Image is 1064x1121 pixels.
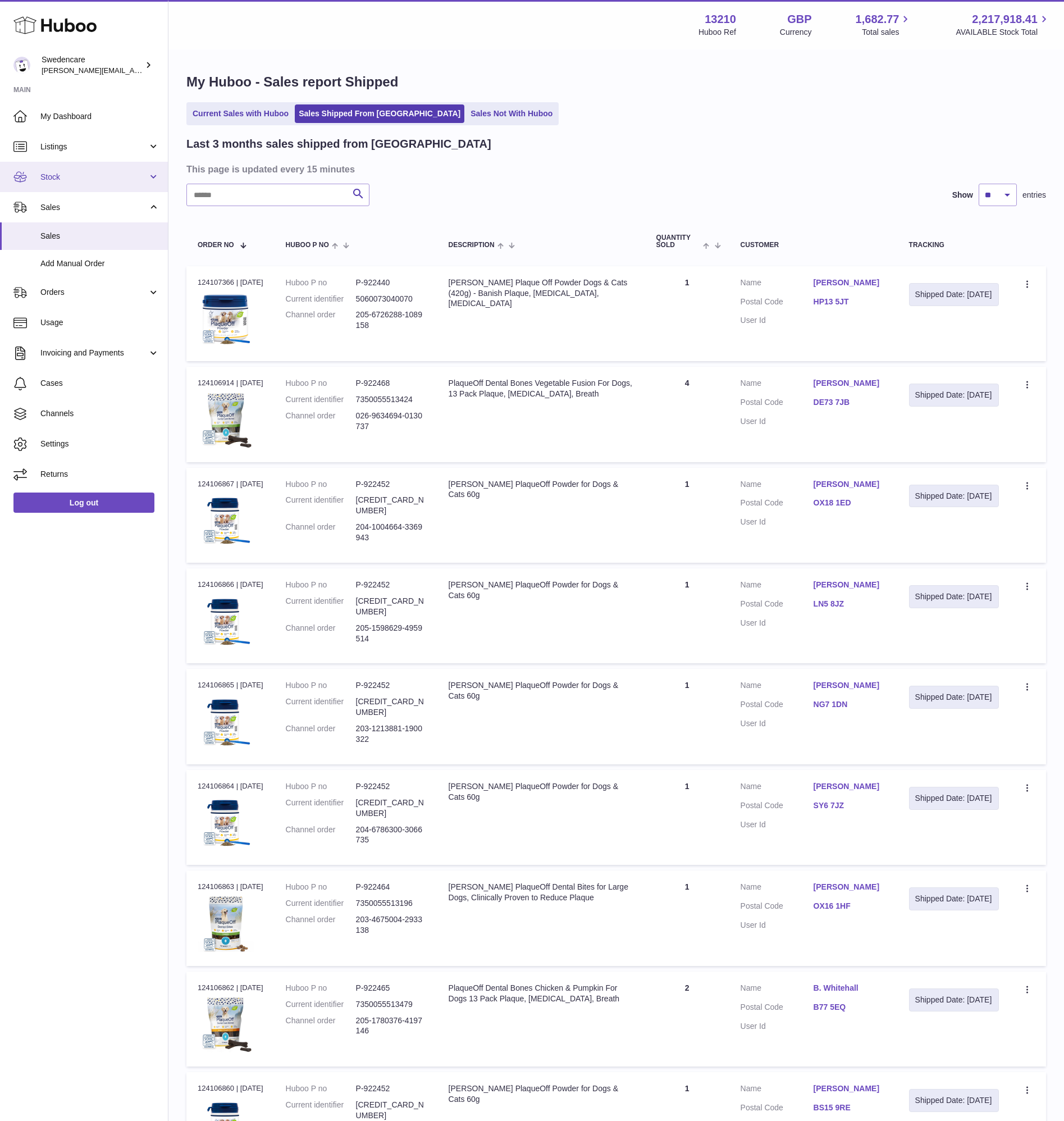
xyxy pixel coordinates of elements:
td: 4 [645,367,729,462]
dt: Channel order [286,309,356,331]
img: daniel.corbridge@swedencare.co.uk [13,57,30,74]
div: 124106914 | [DATE] [198,378,263,388]
div: 124106864 | [DATE] [198,781,263,791]
dd: P-922452 [356,479,426,490]
span: Sales [40,231,159,241]
dt: Huboo P no [286,882,356,892]
span: Huboo P no [286,241,329,249]
dt: Postal Code [741,297,814,310]
div: Shipped Date: [DATE] [915,491,993,502]
a: Sales Shipped From [GEOGRAPHIC_DATA] [295,104,464,123]
a: 1,682.77 Total sales [856,12,912,38]
dd: P-922452 [356,580,426,590]
dt: Postal Code [741,800,814,814]
a: OX18 1ED [814,498,887,508]
img: $_57.JPG [198,694,254,750]
dt: Postal Code [741,397,814,411]
div: 124106867 | [DATE] [198,479,263,489]
span: Sales [40,202,148,213]
dt: Channel order [286,914,356,936]
img: $_57.JPG [198,493,254,549]
dt: Name [741,680,814,694]
dd: 5060073040070 [356,294,426,304]
a: Log out [13,493,154,513]
a: NG7 1DN [814,699,887,710]
td: 2 [645,972,729,1067]
dt: Postal Code [741,599,814,612]
dd: 205-6726288-1089158 [356,309,426,331]
span: Usage [40,317,159,328]
dt: User Id [741,315,814,326]
dd: 204-1004664-3369943 [356,522,426,543]
a: B77 5EQ [814,1002,887,1013]
dt: Channel order [286,824,356,846]
dd: [CREDIT_CARD_NUMBER] [356,1100,426,1121]
span: Listings [40,142,148,152]
span: Total sales [862,27,912,38]
dt: User Id [741,517,814,527]
dd: 7350055513196 [356,898,426,909]
div: [PERSON_NAME] PlaqueOff Powder for Dogs & Cats 60g [449,781,634,803]
span: Quantity Sold [656,234,701,249]
span: Returns [40,469,159,480]
dt: Postal Code [741,699,814,713]
div: [PERSON_NAME] Plaque Off Powder Dogs & Cats (420g) - Banish Plaque, [MEDICAL_DATA], [MEDICAL_DATA] [449,277,634,309]
div: Tracking [909,241,999,249]
dd: P-922468 [356,378,426,389]
dt: Name [741,882,814,895]
dt: Channel order [286,411,356,432]
span: Order No [198,241,234,249]
dt: Current identifier [286,798,356,819]
div: Shipped Date: [DATE] [915,692,993,703]
td: 1 [645,770,729,865]
div: Shipped Date: [DATE] [915,793,993,804]
dt: Postal Code [741,1102,814,1116]
h3: This page is updated every 15 minutes [186,163,1043,175]
span: Cases [40,378,159,389]
td: 1 [645,468,729,563]
a: SY6 7JZ [814,800,887,811]
dt: User Id [741,718,814,729]
dt: Name [741,277,814,291]
div: 124106865 | [DATE] [198,680,263,690]
img: $_57.PNG [198,291,254,347]
dt: Huboo P no [286,1083,356,1094]
strong: GBP [787,12,811,27]
dt: Channel order [286,623,356,644]
dt: Channel order [286,723,356,745]
div: PlaqueOff Dental Bones Vegetable Fusion For Dogs, 13 Pack Plaque, [MEDICAL_DATA], Breath [449,378,634,399]
div: 124106866 | [DATE] [198,580,263,590]
div: 124106862 | [DATE] [198,983,263,993]
div: Huboo Ref [698,27,736,38]
dd: 7350055513424 [356,394,426,405]
dt: Postal Code [741,901,814,914]
a: LN5 8JZ [814,599,887,609]
span: My Dashboard [40,111,159,122]
div: [PERSON_NAME] PlaqueOff Powder for Dogs & Cats 60g [449,580,634,601]
dt: User Id [741,920,814,931]
dt: Huboo P no [286,983,356,994]
dd: [CREDIT_CARD_NUMBER] [356,596,426,617]
span: Settings [40,439,159,449]
img: $_57.JPG [198,996,254,1052]
div: [PERSON_NAME] PlaqueOff Powder for Dogs & Cats 60g [449,1083,634,1105]
dt: Current identifier [286,898,356,909]
dd: 205-1598629-4959514 [356,623,426,644]
dt: Current identifier [286,495,356,516]
img: $_57.JPG [198,594,254,650]
div: Shipped Date: [DATE] [915,894,993,904]
td: 1 [645,669,729,764]
dt: Postal Code [741,498,814,511]
div: PlaqueOff Dental Bones Chicken & Pumpkin For Dogs 13 Pack Plaque, [MEDICAL_DATA], Breath [449,983,634,1004]
span: 1,682.77 [856,12,899,27]
dt: User Id [741,1021,814,1032]
dt: Huboo P no [286,378,356,389]
div: 124107366 | [DATE] [198,277,263,288]
dt: Current identifier [286,999,356,1010]
label: Show [952,190,973,200]
dt: Current identifier [286,1100,356,1121]
dt: Name [741,580,814,593]
div: [PERSON_NAME] PlaqueOff Dental Bites for Large Dogs, Clinically Proven to Reduce Plaque [449,882,634,903]
td: 1 [645,266,729,361]
dd: P-922440 [356,277,426,288]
